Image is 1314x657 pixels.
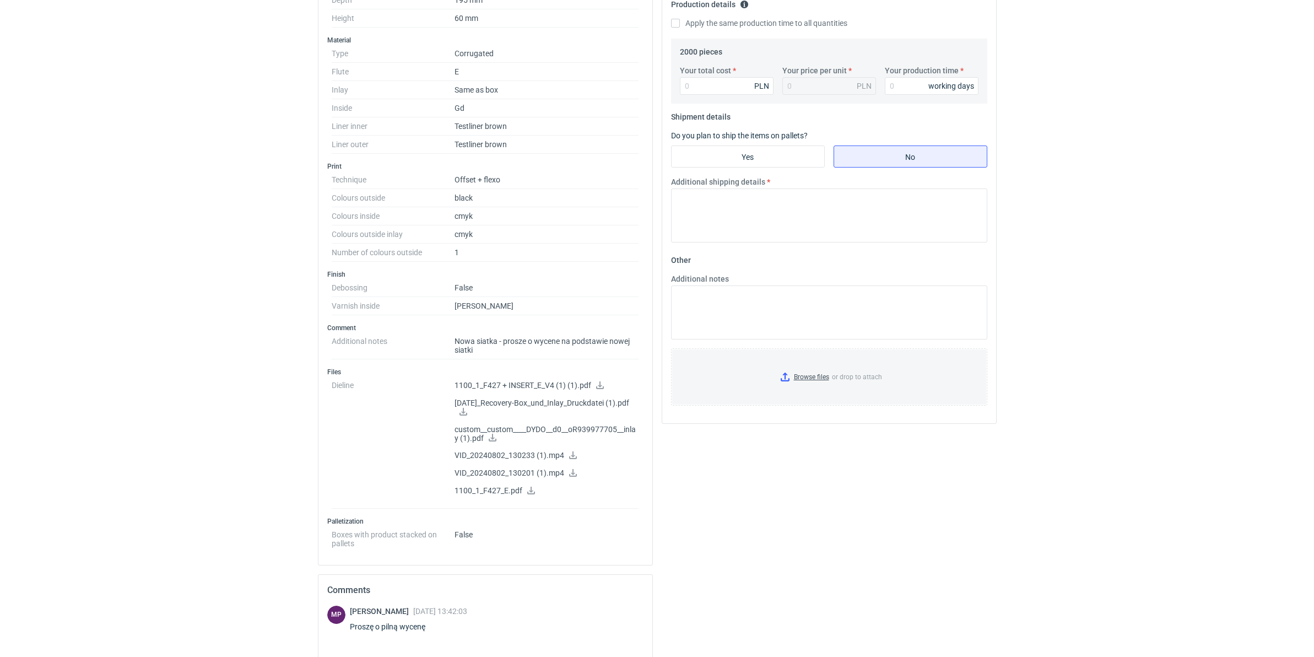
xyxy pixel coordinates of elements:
[332,244,455,262] dt: Number of colours outside
[332,376,455,509] dt: Dieline
[455,297,639,315] dd: [PERSON_NAME]
[455,117,639,136] dd: Testliner brown
[455,9,639,28] dd: 60 mm
[455,81,639,99] dd: Same as box
[332,117,455,136] dt: Liner inner
[455,279,639,297] dd: False
[857,80,872,91] div: PLN
[455,451,639,461] p: VID_20240802_130233 (1).mp4
[455,381,639,391] p: 1100_1_F427 + INSERT_E_V4 (1) (1).pdf
[782,65,847,76] label: Your price per unit
[455,45,639,63] dd: Corrugated
[327,36,644,45] h3: Material
[754,80,769,91] div: PLN
[332,207,455,225] dt: Colours inside
[672,349,987,405] label: or drop to attach
[885,65,959,76] label: Your production time
[332,136,455,154] dt: Liner outer
[671,251,691,265] legend: Other
[327,270,644,279] h3: Finish
[455,468,639,478] p: VID_20240802_130201 (1).mp4
[671,18,847,29] label: Apply the same production time to all quantities
[350,621,467,632] div: Proszę o pilną wycenę
[455,332,639,359] dd: Nowa siatka - prosze o wycene na podstawie nowej siatki
[455,486,639,496] p: 1100_1_F427_E.pdf
[327,517,644,526] h3: Palletization
[680,43,722,56] legend: 2000 pieces
[455,425,639,444] p: custom__custom____DYDO__d0__oR939977705__inlay (1).pdf
[671,131,808,140] label: Do you plan to ship the items on pallets?
[455,171,639,189] dd: Offset + flexo
[332,45,455,63] dt: Type
[455,225,639,244] dd: cmyk
[455,244,639,262] dd: 1
[332,63,455,81] dt: Flute
[671,176,765,187] label: Additional shipping details
[332,332,455,359] dt: Additional notes
[332,526,455,548] dt: Boxes with product stacked on pallets
[332,171,455,189] dt: Technique
[332,225,455,244] dt: Colours outside inlay
[680,65,731,76] label: Your total cost
[455,207,639,225] dd: cmyk
[885,77,978,95] input: 0
[455,63,639,81] dd: E
[680,77,774,95] input: 0
[327,606,345,624] div: Michał Palasek
[671,273,729,284] label: Additional notes
[332,279,455,297] dt: Debossing
[350,607,413,616] span: [PERSON_NAME]
[327,324,644,332] h3: Comment
[327,368,644,376] h3: Files
[332,9,455,28] dt: Height
[928,80,974,91] div: working days
[332,81,455,99] dt: Inlay
[671,108,731,121] legend: Shipment details
[455,99,639,117] dd: Gd
[834,146,987,168] label: No
[413,607,467,616] span: [DATE] 13:42:03
[455,189,639,207] dd: black
[327,606,345,624] figcaption: MP
[332,189,455,207] dt: Colours outside
[327,584,644,597] h2: Comments
[455,526,639,548] dd: False
[455,136,639,154] dd: Testliner brown
[332,99,455,117] dt: Inside
[332,297,455,315] dt: Varnish inside
[455,398,639,417] p: [DATE]_Recovery-Box_und_Inlay_Druckdatei (1).pdf
[327,162,644,171] h3: Print
[671,146,825,168] label: Yes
